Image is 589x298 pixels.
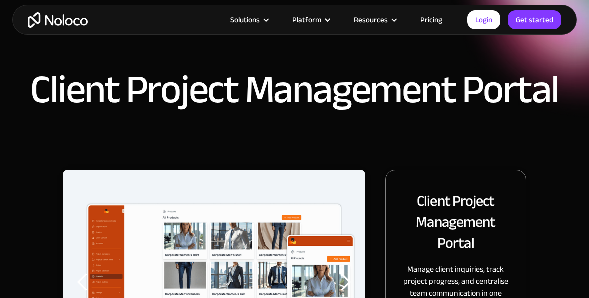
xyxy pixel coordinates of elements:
h2: Client Project Management Portal [398,190,514,253]
div: Solutions [218,13,280,26]
div: Resources [354,13,388,26]
a: home [28,12,88,28]
a: Login [467,10,500,29]
div: Platform [292,13,321,26]
a: Get started [508,10,561,29]
a: Pricing [408,13,455,26]
div: Solutions [230,13,260,26]
div: Resources [341,13,408,26]
h1: Client Project Management Portal [30,70,558,110]
div: Platform [280,13,341,26]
